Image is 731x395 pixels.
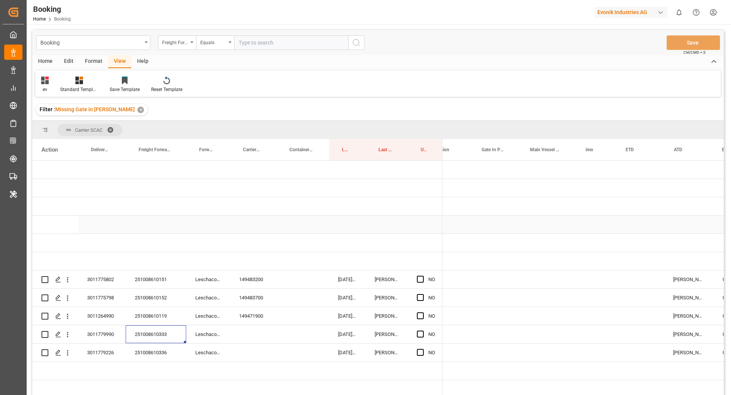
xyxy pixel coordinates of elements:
button: Help Center [688,4,705,21]
div: Equals [200,37,226,46]
div: Edit [58,55,79,68]
button: Save [667,35,720,50]
div: 251008610119 [126,307,186,325]
div: 3011264990 [78,307,126,325]
div: Leschaco Bremen [186,289,230,307]
span: ETD [626,147,634,152]
div: Leschaco Bremen [186,344,230,361]
div: [PERSON_NAME] [664,325,713,343]
div: Standard Templates [60,86,98,93]
button: open menu [158,35,196,50]
button: open menu [196,35,234,50]
span: ATD [674,147,682,152]
span: ETA [722,147,730,152]
div: 251008610152 [126,289,186,307]
div: [DATE] 09:08:32 [329,270,365,288]
button: show 0 new notifications [670,4,688,21]
button: open menu [36,35,150,50]
div: [DATE] 09:08:09 [329,325,365,343]
span: Main Vessel and Vessel Imo [530,147,560,152]
div: Action [41,146,58,153]
div: NO [428,344,435,361]
button: search button [348,35,364,50]
div: Help [131,55,154,68]
div: 3011775802 [78,270,126,288]
div: NO [428,307,435,325]
div: Press SPACE to select this row. [32,270,442,289]
div: Press SPACE to select this row. [32,307,442,325]
div: ev [41,86,49,93]
div: [DATE] 09:08:32 [329,289,365,307]
div: 149471900 [230,307,276,325]
span: Carrier Booking No. [243,147,260,152]
a: Home [33,16,46,22]
div: Press SPACE to select this row. [32,161,442,179]
div: NO [428,289,435,307]
div: Press SPACE to select this row. [32,362,442,380]
div: 3011779226 [78,344,126,361]
span: Gate In POL [482,147,505,152]
span: Update Last Opened By [421,147,426,152]
div: Press SPACE to select this row. [32,197,442,216]
div: Press SPACE to select this row. [32,216,442,234]
div: Press SPACE to select this row. [32,234,442,252]
div: 251008610336 [126,344,186,361]
div: Leschaco Bremen [186,307,230,325]
div: Home [32,55,58,68]
div: 3011775798 [78,289,126,307]
div: 251008610333 [126,325,186,343]
div: 149483700 [230,289,276,307]
div: NO [428,271,435,288]
button: Evonik Industries AG [594,5,670,19]
span: Last Opened By [378,147,392,152]
div: [PERSON_NAME] [365,307,408,325]
div: [PERSON_NAME] [365,344,408,361]
span: Carrier SCAC [75,127,102,133]
span: Container No. [289,147,313,152]
div: View [108,55,131,68]
div: NO [428,326,435,343]
div: [PERSON_NAME] [664,270,713,288]
div: [PERSON_NAME] [365,270,408,288]
div: ✕ [137,107,144,113]
div: [PERSON_NAME] [365,325,408,343]
input: Type to search [234,35,348,50]
span: Freight Forwarder's Reference No. [139,147,170,152]
span: Last Opened Date [342,147,350,152]
span: Filter : [40,106,55,112]
span: Delivery No. [91,147,110,152]
div: Press SPACE to select this row. [32,325,442,344]
div: [DATE] 09:07:53 [329,344,365,361]
div: [PERSON_NAME] [664,307,713,325]
div: Save Template [110,86,140,93]
div: Format [79,55,108,68]
div: Booking [40,37,142,47]
div: Leschaco Bremen [186,325,230,343]
div: [PERSON_NAME] [664,344,713,361]
span: Forwarder Name [199,147,214,152]
div: Press SPACE to select this row. [32,252,442,270]
div: Evonik Industries AG [594,7,667,18]
span: Ctrl/CMD + S [683,50,705,55]
div: Leschaco Bremen [186,270,230,288]
div: Reset Template [151,86,182,93]
div: Press SPACE to select this row. [32,344,442,362]
div: Press SPACE to select this row. [32,179,442,197]
div: Press SPACE to select this row. [32,289,442,307]
div: Freight Forwarder's Reference No. [162,37,188,46]
div: 251008610151 [126,270,186,288]
div: [PERSON_NAME] [365,289,408,307]
div: 3011779990 [78,325,126,343]
span: Missing Gate in [PERSON_NAME] [55,106,135,112]
span: imo [586,147,593,152]
div: Booking [33,3,71,15]
div: [PERSON_NAME] [664,289,713,307]
div: 149483200 [230,270,276,288]
div: [DATE] 09:08:32 [329,307,365,325]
